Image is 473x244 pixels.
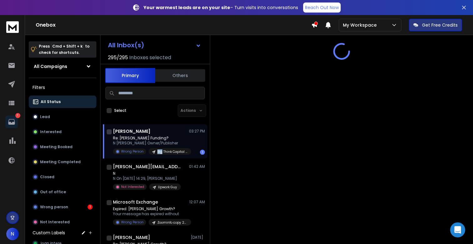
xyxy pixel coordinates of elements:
p: Meeting Completed [40,159,81,164]
p: Reach Out Now [305,4,339,11]
h3: Custom Labels [33,230,65,236]
p: Wrong Person [121,149,144,154]
p: 01:42 AM [189,164,205,169]
button: Meeting Completed [29,156,96,168]
strong: Your warmest leads are on your site [144,4,230,11]
p: Meeting Booked [40,144,73,149]
p: Closed [40,174,54,179]
p: 03:27 PM [189,129,205,134]
h1: Onebox [36,21,311,29]
p: Your message has expired without [113,211,188,216]
a: 1 [5,116,18,128]
label: Select [114,108,126,113]
p: Not Interested [40,220,70,225]
p: Re: [PERSON_NAME] Funding? [113,136,188,141]
p: Upwork Guy [158,185,177,189]
span: 295 / 295 [108,54,128,61]
img: logo [6,21,19,33]
button: Wrong person1 [29,201,96,213]
button: Interested [29,126,96,138]
p: 1 [15,113,20,118]
button: All Status [29,96,96,108]
button: Out of office [29,186,96,198]
button: Primary [105,68,155,83]
button: N [6,228,19,240]
p: Big Think Capital - LOC [157,149,187,154]
p: My Workspace [343,22,379,28]
button: All Campaigns [29,60,96,73]
p: Zoominfo copy 230k [157,220,187,225]
p: [DATE] [191,235,205,240]
a: Reach Out Now [303,3,341,13]
p: Get Free Credits [422,22,458,28]
button: Meeting Booked [29,141,96,153]
p: Wrong Person [121,220,144,225]
p: Expired: [PERSON_NAME] Growth? [113,206,188,211]
button: Lead [29,111,96,123]
h1: Microsoft Exchange [113,199,158,205]
div: 1 [200,150,205,155]
button: Closed [29,171,96,183]
div: Open Intercom Messenger [450,222,465,237]
p: Out of office [40,189,66,195]
h1: [PERSON_NAME] [113,128,150,134]
button: Get Free Credits [409,19,462,31]
h1: All Inbox(s) [108,42,144,48]
button: Others [155,69,205,82]
p: Press to check for shortcuts. [39,43,89,56]
p: Interested [40,129,62,134]
p: 12:07 AM [189,200,205,205]
span: Cmd + Shift + k [51,43,84,50]
p: All Status [41,99,61,104]
p: N [113,171,181,176]
div: 1 [88,205,93,210]
p: N [PERSON_NAME] Owner/Publisher [113,141,188,146]
h1: [PERSON_NAME] [113,234,150,241]
button: Not Interested [29,216,96,228]
h1: All Campaigns [34,63,67,70]
h1: [PERSON_NAME][EMAIL_ADDRESS][DOMAIN_NAME] [113,164,182,170]
p: Wrong person [40,205,68,210]
p: – Turn visits into conversations [144,4,298,11]
p: N On [DATE] 14:29, [PERSON_NAME] [113,176,181,181]
p: Not Interested [121,184,144,189]
h3: Filters [29,83,96,92]
button: All Inbox(s) [103,39,206,51]
h3: Inboxes selected [129,54,171,61]
p: Lead [40,114,50,119]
